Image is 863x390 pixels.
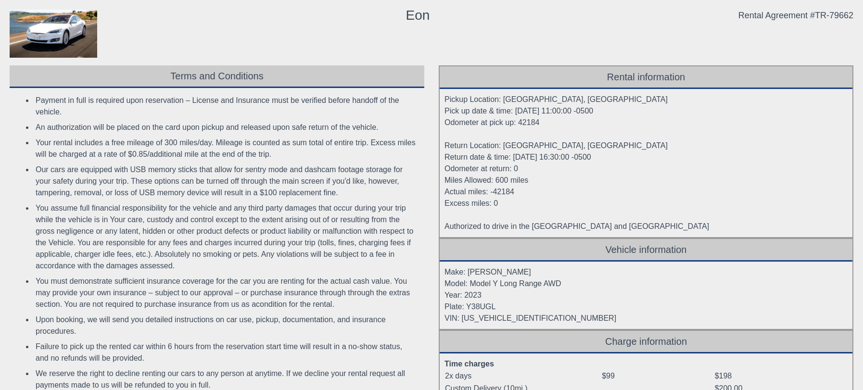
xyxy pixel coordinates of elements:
div: Rental information [440,66,852,89]
li: You assume full financial responsibility for the vehicle and any third party damages that occur d... [34,201,418,274]
div: Vehicle information [440,239,852,262]
li: Your rental includes a free mileage of 300 miles/day. Mileage is counted as sum total of entire t... [34,135,418,162]
div: Pickup Location: [GEOGRAPHIC_DATA], [GEOGRAPHIC_DATA] Pick up date & time: [DATE] 11:00:00 -0500 ... [440,89,852,237]
li: You must demonstrate sufficient insurance coverage for the car you are renting for the actual cas... [34,274,418,312]
li: Our cars are equipped with USB memory sticks that allow for sentry mode and dashcam footage stora... [34,162,418,201]
li: Upon booking, we will send you detailed instructions on car use, pickup, documentation, and insur... [34,312,418,339]
li: An authorization will be placed on the card upon pickup and released upon safe return of the vehi... [34,120,418,135]
li: Failure to pick up the rented car within 6 hours from the reservation start time will result in a... [34,339,418,366]
div: Make: [PERSON_NAME] Model: Model Y Long Range AWD Year: 2023 Plate: Y38UGL VIN: [US_VEHICLE_IDENT... [440,262,852,329]
td: $198 [714,370,846,382]
div: Time charges [444,358,846,370]
img: contract_model.jpg [10,10,97,58]
div: Eon [406,10,430,21]
div: Rental Agreement #TR-79662 [738,10,853,21]
li: Payment in full is required upon reservation – License and Insurance must be verified before hand... [34,93,418,120]
div: Terms and Conditions [10,65,424,88]
div: Charge information [440,331,852,353]
td: 2x days [444,370,601,382]
td: $99 [601,370,714,382]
